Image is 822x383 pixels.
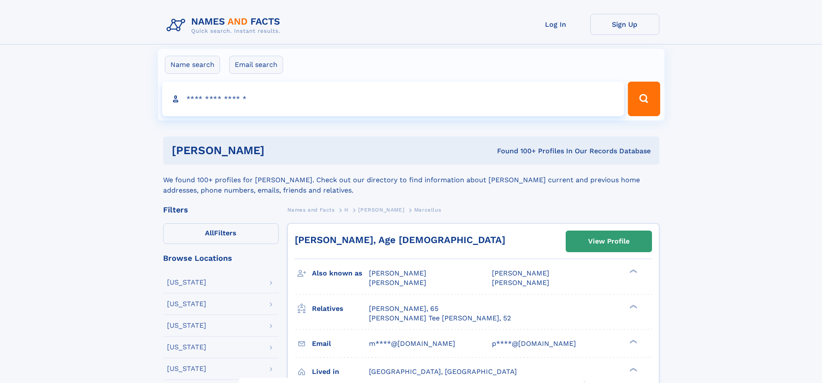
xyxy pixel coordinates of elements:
label: Filters [163,223,279,244]
div: ❯ [627,367,638,372]
span: [PERSON_NAME] [369,279,426,287]
a: [PERSON_NAME] Tee [PERSON_NAME], 52 [369,313,511,323]
label: Email search [229,56,283,74]
div: ❯ [627,304,638,309]
h1: [PERSON_NAME] [172,145,381,156]
button: Search Button [628,82,660,116]
input: search input [162,82,624,116]
span: All [205,229,214,237]
div: ❯ [627,339,638,344]
span: [PERSON_NAME] [492,269,549,277]
div: [US_STATE] [167,322,206,329]
span: [PERSON_NAME] [358,207,404,213]
h3: Email [312,336,369,351]
a: Sign Up [590,14,659,35]
div: [US_STATE] [167,344,206,351]
a: [PERSON_NAME], Age [DEMOGRAPHIC_DATA] [295,234,505,245]
div: Browse Locations [163,254,279,262]
a: H [344,204,349,215]
div: ❯ [627,269,638,274]
a: [PERSON_NAME] [358,204,404,215]
label: Name search [165,56,220,74]
span: [PERSON_NAME] [492,279,549,287]
div: View Profile [588,231,630,251]
div: [US_STATE] [167,279,206,286]
span: [PERSON_NAME] [369,269,426,277]
span: Marcellus [414,207,441,213]
div: Found 100+ Profiles In Our Records Database [381,146,651,156]
img: Logo Names and Facts [163,14,287,37]
h3: Lived in [312,364,369,379]
div: [US_STATE] [167,365,206,372]
a: View Profile [566,231,652,252]
div: [US_STATE] [167,301,206,307]
h3: Also known as [312,266,369,281]
a: [PERSON_NAME], 65 [369,304,438,313]
a: Log In [521,14,590,35]
div: We found 100+ profiles for [PERSON_NAME]. Check out our directory to find information about [PERS... [163,165,659,196]
span: H [344,207,349,213]
a: Names and Facts [287,204,335,215]
span: [GEOGRAPHIC_DATA], [GEOGRAPHIC_DATA] [369,367,517,376]
div: Filters [163,206,279,214]
h3: Relatives [312,301,369,316]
